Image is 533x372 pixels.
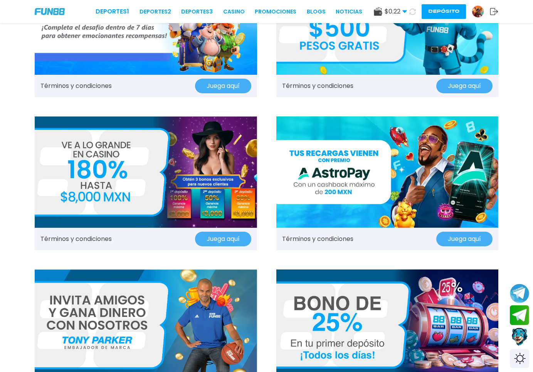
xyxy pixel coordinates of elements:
[436,232,493,246] button: Juega aquí
[255,8,296,16] a: Promociones
[276,116,499,227] img: Promo Banner
[307,8,326,16] a: BLOGS
[336,8,362,16] a: NOTICIAS
[472,5,490,18] a: Avatar
[181,8,213,16] a: Deportes3
[40,81,112,91] a: Términos y condiciones
[436,79,493,93] button: Juega aquí
[510,305,529,325] button: Join telegram
[35,116,257,227] img: Promo Banner
[282,234,353,244] a: Términos y condiciones
[510,349,529,368] div: Switch theme
[472,6,484,17] img: Avatar
[40,234,112,244] a: Términos y condiciones
[35,8,65,15] img: Company Logo
[510,327,529,347] button: Contact customer service
[422,4,466,19] button: Depósito
[195,232,251,246] button: Juega aquí
[282,81,353,91] a: Términos y condiciones
[140,8,171,16] a: Deportes2
[195,79,251,93] button: Juega aquí
[510,283,529,303] button: Join telegram channel
[223,8,245,16] a: CASINO
[385,7,407,16] span: $ 0.22
[96,7,129,16] a: Deportes1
